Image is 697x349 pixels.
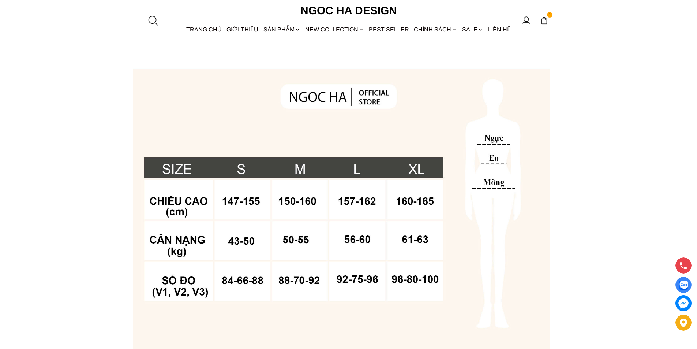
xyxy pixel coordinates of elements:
a: NEW COLLECTION [303,20,366,39]
a: LIÊN HỆ [486,20,513,39]
img: Display image [679,281,688,290]
img: img-CART-ICON-ksit0nf1 [540,16,548,25]
a: messenger [675,295,692,311]
a: SALE [460,20,486,39]
div: Chính sách [412,20,460,39]
a: Ngoc Ha Design [294,2,404,19]
a: TRANG CHỦ [184,20,224,39]
span: 1 [547,12,553,18]
a: Display image [675,277,692,293]
a: GIỚI THIỆU [224,20,261,39]
a: BEST SELLER [367,20,412,39]
div: SẢN PHẨM [261,20,303,39]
